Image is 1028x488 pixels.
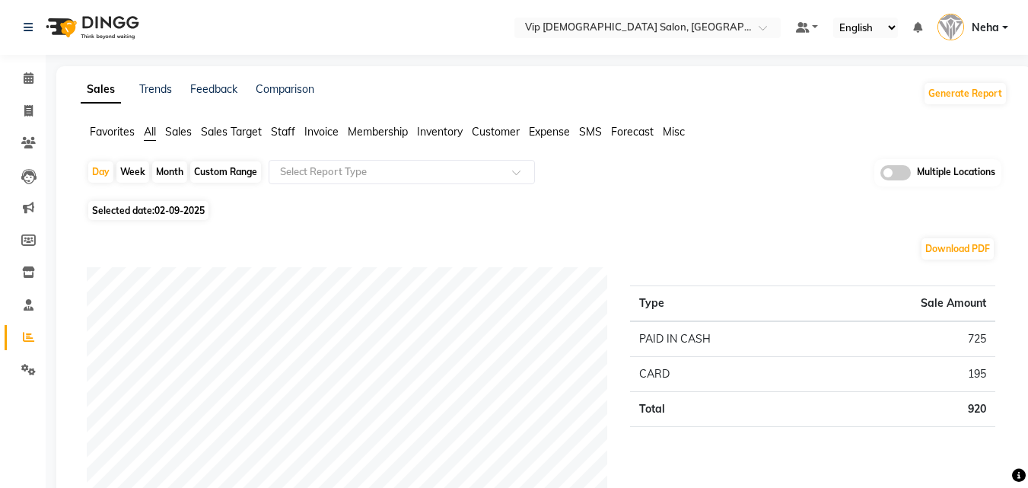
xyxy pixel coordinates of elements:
td: PAID IN CASH [630,321,819,357]
a: Sales [81,76,121,104]
td: Total [630,391,819,426]
td: CARD [630,356,819,391]
a: Feedback [190,82,237,96]
div: Week [116,161,149,183]
a: Trends [139,82,172,96]
span: 02-09-2025 [154,205,205,216]
span: Sales [165,125,192,139]
span: Favorites [90,125,135,139]
span: Selected date: [88,201,208,220]
span: Multiple Locations [917,165,995,180]
span: Staff [271,125,295,139]
span: Sales Target [201,125,262,139]
span: Expense [529,125,570,139]
span: Invoice [304,125,339,139]
a: Comparison [256,82,314,96]
div: Day [88,161,113,183]
th: Type [630,285,819,321]
button: Download PDF [921,238,994,260]
img: logo [39,6,143,49]
span: Membership [348,125,408,139]
span: Neha [972,20,999,36]
span: SMS [579,125,602,139]
th: Sale Amount [819,285,995,321]
td: 195 [819,356,995,391]
div: Month [152,161,187,183]
td: 725 [819,321,995,357]
div: Custom Range [190,161,261,183]
td: 920 [819,391,995,426]
span: Forecast [611,125,654,139]
span: All [144,125,156,139]
span: Inventory [417,125,463,139]
button: Generate Report [925,83,1006,104]
img: Neha [937,14,964,40]
span: Misc [663,125,685,139]
span: Customer [472,125,520,139]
